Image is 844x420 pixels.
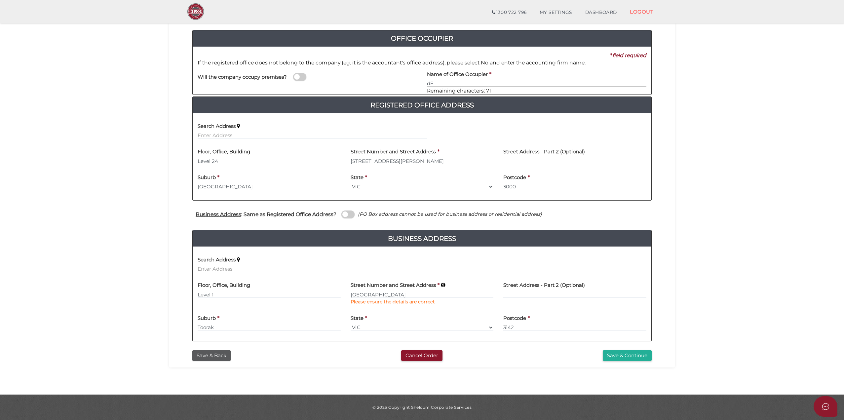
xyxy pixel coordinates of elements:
a: LOGOUT [623,5,660,19]
button: Cancel Order [401,350,442,361]
u: Business Address [196,211,241,217]
h4: State [351,175,364,180]
h4: Floor, Office, Building [198,283,250,288]
h4: Suburb [198,316,216,321]
span: Remaining characters: 71 [427,88,491,94]
p: If the registered office does not belong to the company (eg. it is the accountant's office addres... [198,59,646,66]
i: field required [612,52,646,58]
div: © 2025 Copyright Shelcom Corporate Services [174,404,670,410]
input: Enter Address [198,265,427,273]
b: Please ensure the details are correct [351,299,435,305]
h4: State [351,316,364,321]
a: DASHBOARD [579,6,624,19]
h4: Suburb [198,175,216,180]
a: MY SETTINGS [533,6,579,19]
button: Save & Back [192,350,231,361]
h4: : Same as Registered Office Address? [196,211,336,217]
h4: Search Address [198,257,236,263]
h4: Floor, Office, Building [198,149,250,155]
h4: Will the company occupy premises? [198,74,287,80]
i: (PO Box address cannot be used for business address or residential address) [358,211,542,217]
a: Registered Office Address [193,100,651,110]
input: Enter Address [198,132,427,139]
a: 1300 722 796 [485,6,533,19]
h4: Street Address - Part 2 (Optional) [503,149,585,155]
button: Open asap [814,396,837,417]
h4: Name of Office Occupier [427,72,488,77]
h4: Postcode [503,316,526,321]
i: Keep typing in your address(including suburb) until it appears [237,257,240,262]
h4: Street Number and Street Address [351,149,436,155]
input: Postcode must be exactly 4 digits [503,324,646,331]
button: Save & Continue [603,350,652,361]
input: Enter Address [351,291,494,298]
input: Enter Address [351,157,494,165]
h4: Postcode [503,175,526,180]
h4: Street Number and Street Address [351,283,436,288]
i: Keep typing in your address(including suburb) until it appears [441,283,445,288]
i: Keep typing in your address(including suburb) until it appears [237,124,240,129]
input: Postcode must be exactly 4 digits [503,183,646,190]
h4: Business Address [193,233,651,244]
h4: Search Address [198,124,236,129]
h4: Street Address - Part 2 (Optional) [503,283,585,288]
h4: Office Occupier [193,33,651,44]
